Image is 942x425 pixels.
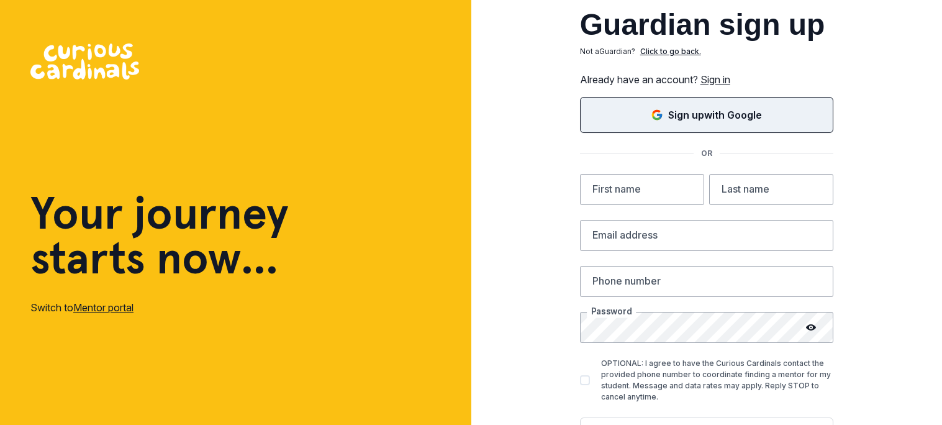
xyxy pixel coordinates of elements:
h2: Guardian sign up [580,10,833,40]
p: OR [694,148,720,159]
span: Switch to [30,301,73,314]
h1: Your journey starts now... [30,191,289,280]
p: Not a Guardian ? [580,46,635,57]
p: Click to go back. [640,46,701,57]
button: Sign in with Google (GSuite) [580,97,833,133]
p: Already have an account? [580,72,833,87]
a: Mentor portal [73,301,134,314]
p: OPTIONAL: I agree to have the Curious Cardinals contact the provided phone number to coordinate f... [601,358,833,403]
p: Sign up with Google [668,107,762,122]
img: Curious Cardinals Logo [30,43,139,80]
a: Sign in [700,73,730,86]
